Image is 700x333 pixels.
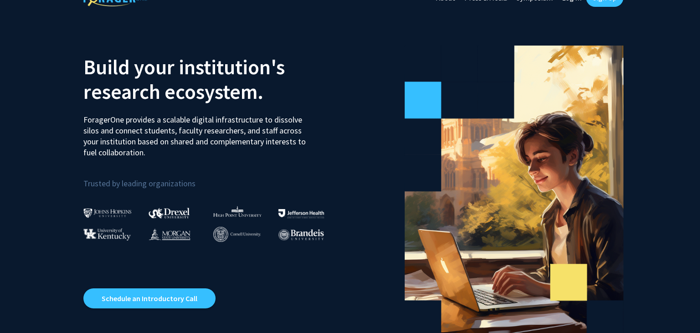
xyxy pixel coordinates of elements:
img: Thomas Jefferson University [278,209,324,218]
img: Cornell University [213,227,261,242]
img: University of Kentucky [83,228,131,241]
img: Brandeis University [278,229,324,241]
p: ForagerOne provides a scalable digital infrastructure to dissolve silos and connect students, fac... [83,108,312,158]
img: Drexel University [149,208,190,218]
a: Opens in a new tab [83,288,216,308]
p: Trusted by leading organizations [83,165,343,190]
img: Johns Hopkins University [83,208,132,218]
img: Morgan State University [149,228,190,240]
img: High Point University [213,206,262,217]
h2: Build your institution's research ecosystem. [83,55,343,104]
iframe: Chat [7,292,39,326]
